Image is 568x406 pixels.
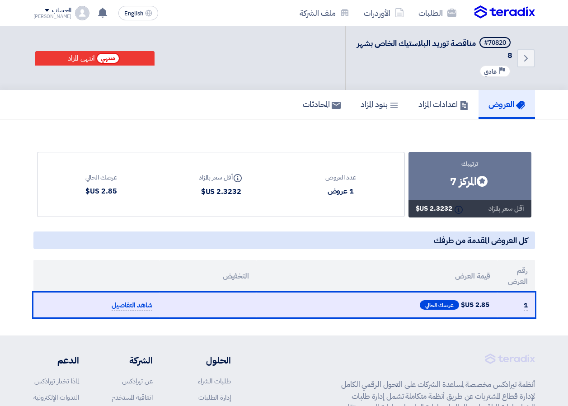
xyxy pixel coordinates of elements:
div: عدد العروض [325,173,356,182]
div: أقل سعر بالمزاد [488,203,524,214]
h5: مناقصة توريد البلاستيك الخاص بشهر 8 [357,37,512,61]
div: 2.3232 US$ [416,203,464,214]
a: طلبات الشراء [198,376,231,386]
div: [PERSON_NAME] [33,14,72,19]
a: العروض [479,90,535,119]
a: الأوردرات [357,2,411,24]
a: إدارة الطلبات [198,392,231,402]
div: أقل سعر بالمزاد [199,172,244,183]
h5: المحادثات [303,99,341,109]
th: قيمة العرض [256,260,498,293]
h5: العروض [488,99,525,109]
th: رقم العرض [498,260,535,293]
a: اعدادات المزاد [408,90,479,119]
th: التخفيض [160,260,256,293]
li: الشركة [106,354,153,367]
div: 1 عروض [325,186,356,197]
a: الطلبات [411,2,464,24]
a: ملف الشركة [292,2,357,24]
span: 1 [524,300,528,311]
span: عرضك الحالي [422,302,457,308]
a: عن تيرادكس [122,376,153,386]
div: 2.3232 US$ [199,186,244,197]
span: ترتيبك [461,159,478,169]
img: Teradix logo [474,5,535,19]
span: شاهد التفاصيل [112,300,152,311]
span: English [124,10,143,17]
a: لماذا تختار تيرادكس [34,376,79,386]
h5: كل العروض المقدمة من طرفك [33,231,535,249]
div: #70820 [484,40,506,46]
div: عرضك الحالي [85,173,117,182]
a: بنود المزاد [351,90,408,119]
li: الدعم [33,354,79,367]
div: انتهى المزاد [68,53,95,64]
img: profile_test.png [75,6,89,20]
span: عادي [484,67,497,76]
div: 2.85 US$ [85,186,117,197]
div: الحساب [52,7,71,14]
li: الحلول [180,354,231,367]
h5: اعدادات المزاد [418,99,469,109]
td: -- [160,293,256,317]
a: اتفاقية المستخدم [112,392,153,402]
a: المحادثات [293,90,351,119]
button: English [118,6,158,20]
span: منتهي [96,53,120,64]
a: الندوات الإلكترونية [33,392,79,402]
span: 2.85 US$ [461,300,489,310]
h5: بنود المزاد [361,99,399,109]
div: المركز 7 [450,173,489,189]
